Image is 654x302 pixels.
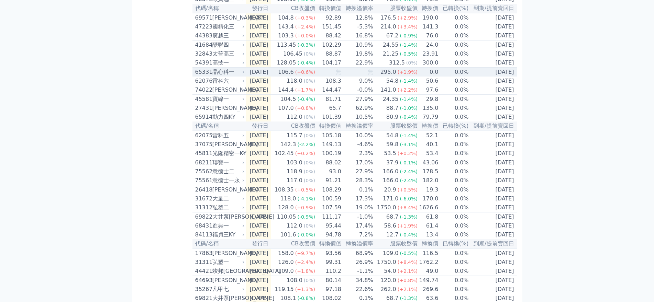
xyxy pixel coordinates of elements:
[400,178,418,183] span: (-2.4%)
[315,230,342,239] td: 94.78
[342,31,374,40] td: 16.8%
[469,77,517,85] td: [DATE]
[195,213,211,221] div: 69822
[418,77,439,85] td: 50.6
[295,187,315,193] span: (+0.5%)
[418,212,439,222] td: 61.8
[439,221,469,230] td: 0.0%
[315,167,342,176] td: 93.0
[212,50,243,58] div: 太普高三
[342,49,374,58] td: 19.8%
[212,131,243,140] div: 雷科五
[195,222,211,230] div: 68431
[246,158,271,167] td: [DATE]
[418,113,439,121] td: 79.79
[439,58,469,68] td: 0.0%
[212,41,243,49] div: 醣聯四
[212,176,243,185] div: 意德士一永
[192,4,246,13] th: 代碼/名稱
[418,230,439,239] td: 13.4
[246,85,271,95] td: [DATE]
[342,22,374,31] td: -5.3%
[418,22,439,31] td: 141.3
[398,69,418,75] span: (+1.9%)
[439,158,469,167] td: 0.0%
[277,204,295,212] div: 128.0
[315,158,342,167] td: 88.02
[469,221,517,230] td: [DATE]
[439,4,469,13] th: 已轉換(%)
[398,87,418,93] span: (+2.2%)
[469,149,517,158] td: [DATE]
[195,131,211,140] div: 62075
[295,24,315,30] span: (+2.4%)
[285,222,304,230] div: 112.0
[304,223,315,229] span: (0%)
[439,185,469,195] td: 0.0%
[342,185,374,195] td: 0.1%
[439,230,469,239] td: 0.0%
[400,142,418,147] span: (-3.1%)
[418,194,439,203] td: 170.0
[271,121,315,131] th: CB收盤價
[439,95,469,104] td: 0.0%
[374,4,418,13] th: 股票收盤價
[342,13,374,22] td: 12.8%
[469,167,517,176] td: [DATE]
[400,133,418,138] span: (-1.4%)
[381,195,400,203] div: 171.0
[383,186,398,194] div: 20.9
[398,151,418,156] span: (+0.2%)
[315,149,342,158] td: 100.19
[315,212,342,222] td: 111.17
[275,213,297,221] div: 110.05
[285,167,304,176] div: 118.9
[439,85,469,95] td: 0.0%
[277,23,295,31] div: 143.4
[315,185,342,195] td: 108.29
[315,22,342,31] td: 151.45
[342,140,374,149] td: -4.6%
[212,204,243,212] div: 弘塑二
[297,60,315,66] span: (-0.4%)
[469,158,517,167] td: [DATE]
[400,114,418,120] span: (-0.4%)
[195,86,211,94] div: 74022
[246,167,271,176] td: [DATE]
[246,104,271,113] td: [DATE]
[368,69,373,75] span: 無
[400,33,418,38] span: (-0.9%)
[469,121,517,131] th: 到期/提前賣回日
[212,104,243,112] div: [PERSON_NAME]
[246,230,271,239] td: [DATE]
[273,149,295,158] div: 102.45
[212,159,243,167] div: 聯寶一
[342,212,374,222] td: -1.0%
[385,77,400,85] div: 54.8
[469,113,517,121] td: [DATE]
[469,13,517,22] td: [DATE]
[195,140,211,149] div: 37075
[469,131,517,140] td: [DATE]
[418,158,439,167] td: 43.06
[439,104,469,113] td: 0.0%
[418,31,439,40] td: 76.0
[439,113,469,121] td: 0.0%
[418,131,439,140] td: 52.1
[418,40,439,50] td: 24.0
[439,149,469,158] td: 0.0%
[246,95,271,104] td: [DATE]
[342,40,374,50] td: 10.9%
[279,95,298,103] div: 104.5
[418,149,439,158] td: 53.4
[304,78,315,84] span: (0%)
[418,176,439,185] td: 182.0
[246,149,271,158] td: [DATE]
[295,15,315,21] span: (+0.3%)
[212,77,243,85] div: 雷科六
[297,42,315,48] span: (-0.3%)
[439,68,469,77] td: 0.0%
[315,77,342,85] td: 108.3
[212,86,243,94] div: [PERSON_NAME]
[297,142,315,147] span: (-2.2%)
